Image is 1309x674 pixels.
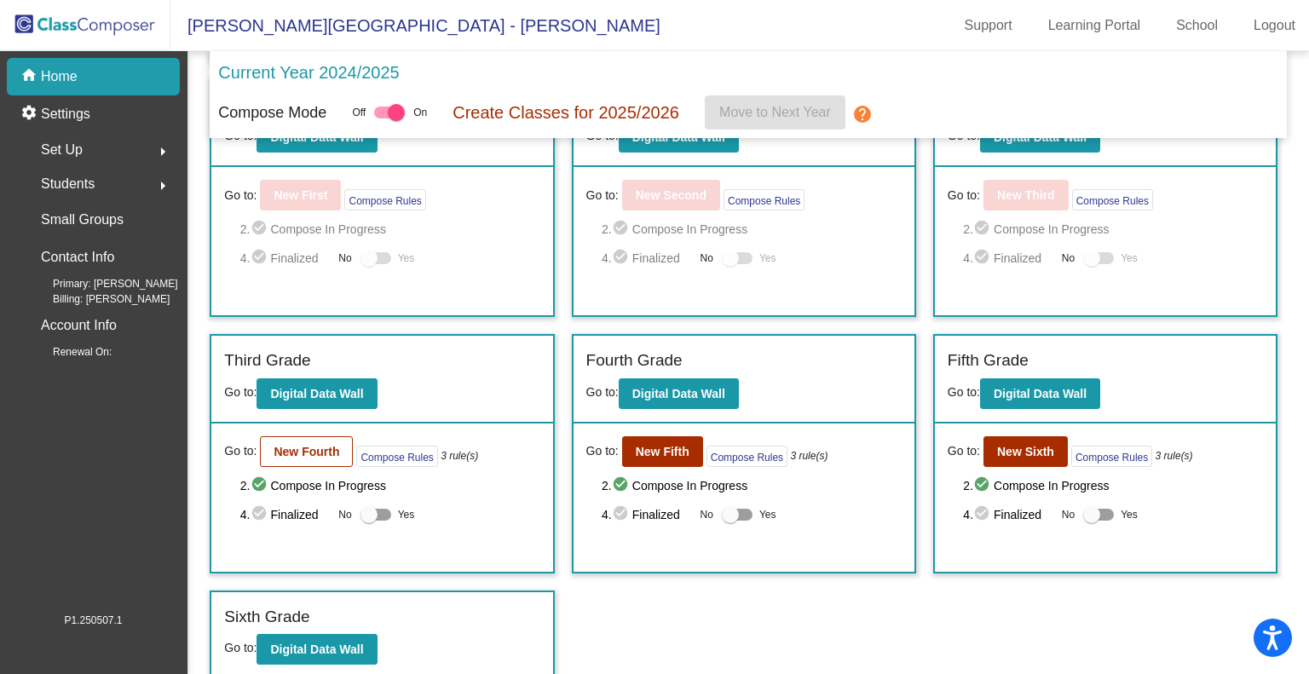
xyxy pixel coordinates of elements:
mat-icon: check_circle [973,248,994,268]
a: Learning Portal [1035,12,1155,39]
span: Students [41,172,95,196]
span: Go to: [224,187,257,205]
p: Contact Info [41,245,114,269]
span: 2. Compose In Progress [963,475,1263,496]
span: Renewal On: [26,344,112,360]
mat-icon: check_circle [251,504,271,525]
span: 4. Finalized [963,248,1053,268]
span: Go to: [586,187,619,205]
button: Compose Rules [1071,446,1152,467]
span: Primary: [PERSON_NAME] [26,276,178,291]
span: [PERSON_NAME][GEOGRAPHIC_DATA] - [PERSON_NAME] [170,12,660,39]
button: New Fourth [260,436,353,467]
p: Home [41,66,78,87]
span: Go to: [586,442,619,460]
b: New Fifth [636,445,689,458]
button: New First [260,180,341,210]
p: Small Groups [41,208,124,232]
button: New Second [622,180,720,210]
button: Digital Data Wall [257,634,377,665]
span: 4. Finalized [602,248,692,268]
mat-icon: check_circle [251,248,271,268]
button: Digital Data Wall [980,378,1100,409]
label: Fourth Grade [586,349,683,373]
span: Go to: [586,385,619,399]
span: Set Up [41,138,83,162]
span: Go to: [948,385,980,399]
mat-icon: check_circle [973,504,994,525]
span: Yes [398,248,415,268]
span: 4. Finalized [240,248,331,268]
b: New Second [636,188,706,202]
mat-icon: help [852,104,873,124]
i: 3 rule(s) [1156,448,1193,464]
button: Move to Next Year [705,95,845,130]
span: No [701,507,713,522]
span: 2. Compose In Progress [240,219,540,239]
b: New First [274,188,327,202]
p: Create Classes for 2025/2026 [453,100,679,125]
label: Sixth Grade [224,605,309,630]
b: New Sixth [997,445,1054,458]
a: School [1162,12,1231,39]
span: Yes [759,504,776,525]
span: 2. Compose In Progress [602,475,902,496]
span: No [1062,507,1075,522]
span: 2. Compose In Progress [963,219,1263,239]
mat-icon: check_circle [612,504,632,525]
span: Go to: [948,442,980,460]
button: Digital Data Wall [619,378,739,409]
mat-icon: home [20,66,41,87]
i: 3 rule(s) [790,448,827,464]
span: Go to: [224,641,257,654]
button: Compose Rules [706,446,787,467]
mat-icon: check_circle [251,219,271,239]
span: Move to Next Year [719,105,831,119]
label: Third Grade [224,349,310,373]
span: No [338,251,351,266]
span: On [413,105,427,120]
p: Compose Mode [218,101,326,124]
b: Digital Data Wall [270,387,363,400]
mat-icon: check_circle [973,475,994,496]
p: Account Info [41,314,117,337]
button: New Third [983,180,1069,210]
button: Digital Data Wall [257,378,377,409]
b: Digital Data Wall [270,642,363,656]
span: Yes [398,504,415,525]
a: Logout [1240,12,1309,39]
span: No [701,251,713,266]
button: New Sixth [983,436,1068,467]
span: 4. Finalized [240,504,331,525]
mat-icon: check_circle [612,219,632,239]
button: Compose Rules [356,446,437,467]
span: 2. Compose In Progress [240,475,540,496]
mat-icon: arrow_right [153,141,173,162]
p: Settings [41,104,90,124]
span: Off [352,105,366,120]
button: Compose Rules [724,189,804,210]
b: New Third [997,188,1055,202]
label: Fifth Grade [948,349,1029,373]
span: 4. Finalized [963,504,1053,525]
b: New Fourth [274,445,339,458]
mat-icon: settings [20,104,41,124]
span: No [338,507,351,522]
span: Billing: [PERSON_NAME] [26,291,170,307]
b: Digital Data Wall [632,387,725,400]
mat-icon: check_circle [612,248,632,268]
button: Compose Rules [1072,189,1153,210]
span: 4. Finalized [602,504,692,525]
button: New Fifth [622,436,703,467]
span: Yes [1121,504,1138,525]
mat-icon: check_circle [612,475,632,496]
span: Go to: [224,385,257,399]
span: 2. Compose In Progress [602,219,902,239]
span: Go to: [948,187,980,205]
mat-icon: arrow_right [153,176,173,196]
mat-icon: check_circle [973,219,994,239]
button: Compose Rules [344,189,425,210]
p: Current Year 2024/2025 [218,60,399,85]
mat-icon: check_circle [251,475,271,496]
span: Go to: [224,442,257,460]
